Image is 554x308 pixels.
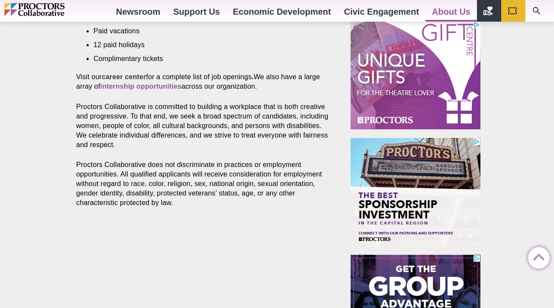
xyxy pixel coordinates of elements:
a: career center [102,73,146,80]
a: Back to Top [528,247,545,265]
li: Complimentary tickets [93,54,318,64]
a: internship opportunities [100,83,182,90]
iframe: Advertisement [351,138,480,246]
img: Proctors logo [4,3,102,16]
p: Proctors Collaborative is committed to building a workplace that is both creative and progressive... [76,102,331,150]
li: 12 paid holidays [93,40,318,50]
p: Visit our for a complete list of job openings We also have a large array of across our organization. [76,72,331,91]
p: Proctors Collaborative does not discriminate in practices or employment opportunities. All qualif... [76,160,331,208]
li: Paid vacations [93,26,318,36]
strong: . [252,73,254,80]
iframe: Advertisement [351,21,480,129]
